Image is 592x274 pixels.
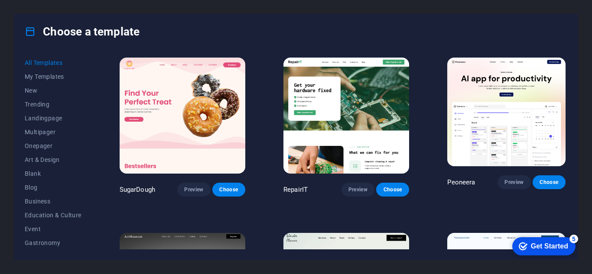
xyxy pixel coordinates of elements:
[25,25,140,39] h4: Choose a template
[25,87,81,94] span: New
[25,184,81,191] span: Blog
[504,179,524,186] span: Preview
[25,236,81,250] button: Gastronomy
[25,212,81,219] span: Education & Culture
[26,10,63,17] div: Get Started
[25,226,81,232] span: Event
[447,58,566,166] img: Peoneera
[25,222,81,236] button: Event
[25,129,81,135] span: Multipager
[177,183,210,197] button: Preview
[25,239,81,246] span: Gastronomy
[283,58,409,174] img: RepairIT
[25,139,81,153] button: Onepager
[376,183,409,197] button: Choose
[348,186,368,193] span: Preview
[219,186,238,193] span: Choose
[25,59,81,66] span: All Templates
[25,101,81,108] span: Trending
[25,142,81,149] span: Onepager
[25,73,81,80] span: My Templates
[25,115,81,122] span: Landingpage
[283,185,308,194] p: RepairIT
[25,70,81,84] button: My Templates
[25,181,81,194] button: Blog
[498,175,530,189] button: Preview
[25,111,81,125] button: Landingpage
[342,183,374,197] button: Preview
[383,186,402,193] span: Choose
[25,156,81,163] span: Art & Design
[64,2,73,10] div: 5
[7,4,70,23] div: Get Started 5 items remaining, 0% complete
[540,179,559,186] span: Choose
[120,185,155,194] p: SugarDough
[212,183,245,197] button: Choose
[120,58,245,174] img: SugarDough
[25,97,81,111] button: Trending
[447,178,475,187] p: Peoneera
[25,84,81,97] button: New
[25,170,81,177] span: Blank
[25,56,81,70] button: All Templates
[184,186,203,193] span: Preview
[25,167,81,181] button: Blank
[25,194,81,208] button: Business
[25,198,81,205] span: Business
[533,175,566,189] button: Choose
[25,208,81,222] button: Education & Culture
[25,153,81,167] button: Art & Design
[25,125,81,139] button: Multipager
